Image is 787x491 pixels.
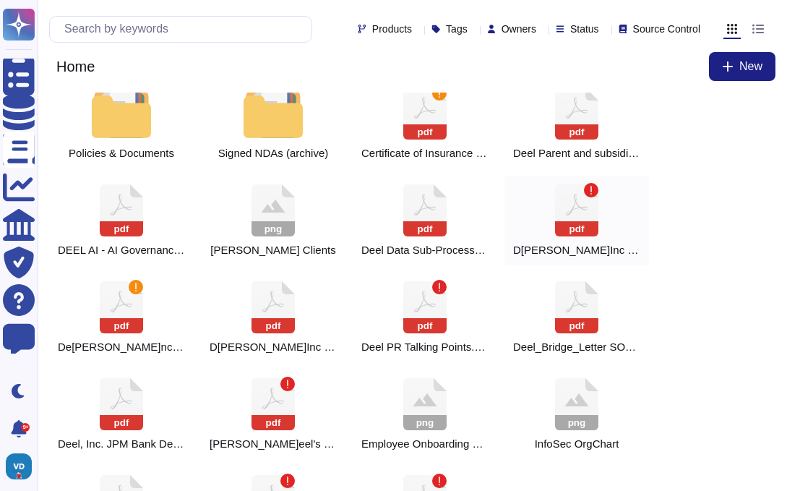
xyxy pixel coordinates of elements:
[210,341,337,354] span: Deel Inc Credit Check 2025.pdf
[446,24,468,34] span: Tags
[570,24,599,34] span: Status
[633,24,700,34] span: Source Control
[513,147,640,160] span: Deel - Organization Chart .pptx.pdf
[361,147,489,160] span: COI Deel Inc 2025.pdf
[502,24,536,34] span: Owners
[58,244,185,257] span: DEEL AI - AI Governance and Compliance Documentation (4).pdf
[3,451,42,482] button: user
[58,341,185,354] span: Deel Inc Certificate of Incumbency May 2024 (3).pdf
[361,244,489,257] span: Deel Data Sub-Processors_LIVE.pdf
[709,52,775,81] button: New
[513,341,640,354] span: Deel_Bridge_Letter SOC 1 - 30_June_2025.pdf
[58,437,185,451] span: Deel, Inc. 663168380 ACH & Wire Transaction Routing Instructions.pdf
[361,341,489,354] span: Deel PR Talking Points.pdf
[361,437,489,451] span: Employee Onboarding action:owner.png
[535,437,619,451] span: InfoSec Team Org Chart.png
[6,453,32,479] img: user
[21,423,30,432] div: 9+
[69,147,174,160] span: Policies & Documents
[372,24,412,34] span: Products
[218,147,329,160] span: Signed NDAs (archive)
[49,56,102,77] span: Home
[210,244,335,257] span: Deel Clients.png
[210,437,337,451] span: Deel's accounts used for client pay-ins in different countries.pdf
[513,244,640,257] span: Deel Inc - Bank Account Confirmation.pdf
[739,61,762,72] span: New
[57,17,311,42] input: Search by keywords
